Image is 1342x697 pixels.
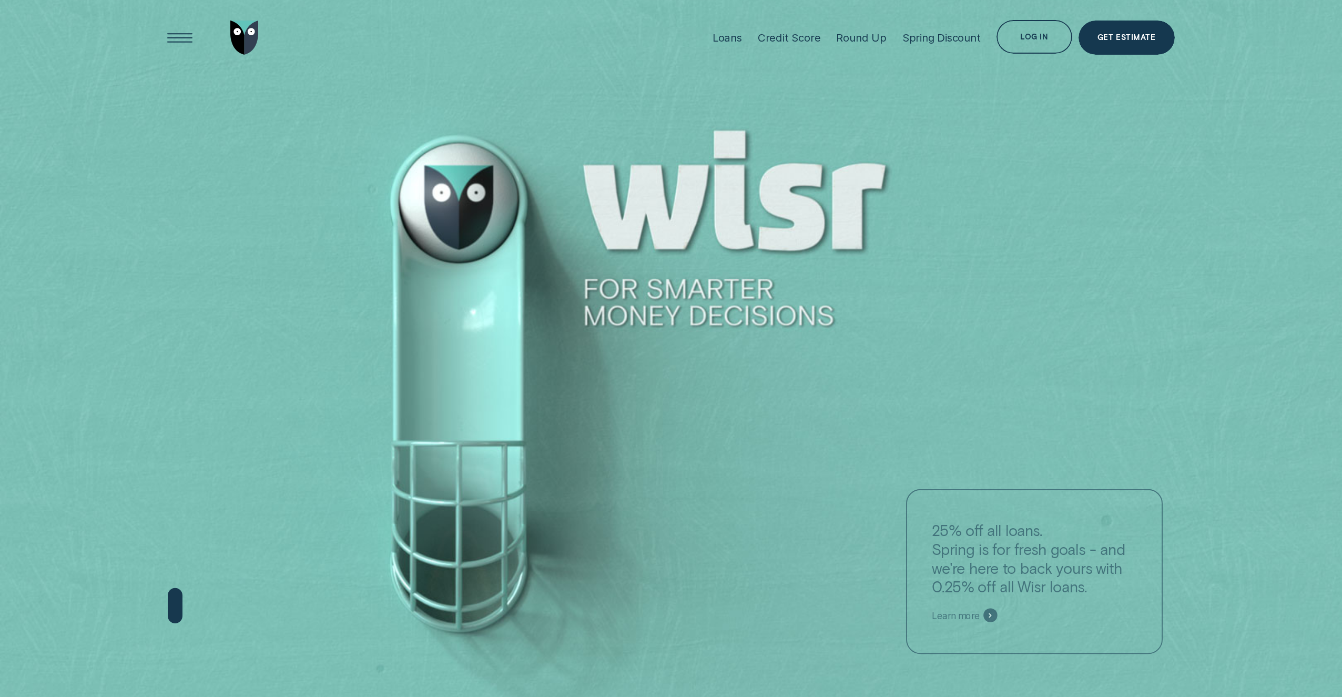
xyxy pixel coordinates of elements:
[997,20,1072,54] button: Log in
[902,31,981,44] div: Spring Discount
[713,31,742,44] div: Loans
[163,21,197,55] button: Open Menu
[836,31,886,44] div: Round Up
[1079,21,1175,55] a: Get Estimate
[758,31,821,44] div: Credit Score
[906,489,1163,654] a: 25% off all loans.Spring is for fresh goals - and we're here to back yours with 0.25% off all Wis...
[230,21,259,55] img: Wisr
[932,521,1136,596] p: 25% off all loans. Spring is for fresh goals - and we're here to back yours with 0.25% off all Wi...
[932,610,980,621] span: Learn more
